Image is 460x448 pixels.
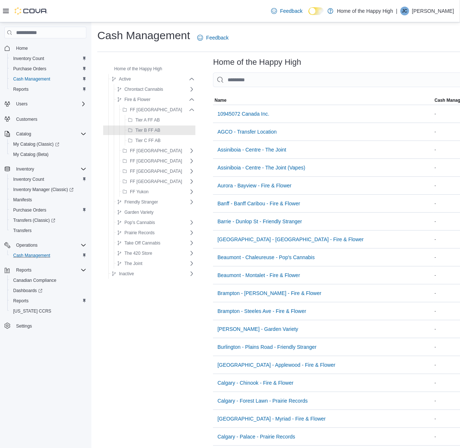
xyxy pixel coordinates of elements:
span: Take Off Cannabis [124,240,160,246]
button: Cash Management [7,250,89,261]
span: FF Yukon [130,189,149,195]
button: [GEOGRAPHIC_DATA] - Myriad - Fire & Flower [214,411,329,426]
span: Beaumont - Chaleureuse - Pop's Cannabis [217,254,315,261]
span: Brampton - Steeles Ave - Fire & Flower [217,307,306,315]
span: Home [16,45,28,51]
a: Cash Management [10,75,53,83]
span: Barrie - Dunlop St - Friendly Stranger [217,218,302,225]
p: [PERSON_NAME] [412,7,454,15]
span: Inventory Count [10,54,86,63]
span: Reports [10,296,86,305]
span: FF [GEOGRAPHIC_DATA] [130,148,182,154]
button: FF Yukon [120,187,152,196]
span: Name [214,97,227,103]
a: Canadian Compliance [10,276,59,285]
button: Catalog [1,129,89,139]
span: Purchase Orders [13,207,46,213]
a: Purchase Orders [10,64,49,73]
button: Garden Variety [114,208,157,217]
a: Cash Management [10,251,53,260]
button: Operations [1,240,89,250]
span: Inventory [16,166,34,172]
div: Jacob Carle [400,7,409,15]
span: My Catalog (Beta) [10,150,86,159]
button: Banff - Banff Caribou - Fire & Flower [214,196,303,211]
span: [GEOGRAPHIC_DATA] - [GEOGRAPHIC_DATA] - Fire & Flower [217,236,364,243]
span: The Joint [124,261,142,266]
span: Operations [16,242,38,248]
button: Transfers [7,225,89,236]
span: Inventory Count [10,175,86,184]
button: Aurora - Bayview - Fire & Flower [214,178,294,193]
button: [GEOGRAPHIC_DATA] - Applewood - Fire & Flower [214,358,338,372]
span: FF [GEOGRAPHIC_DATA] [130,168,182,174]
span: Inventory Count [13,176,44,182]
button: Reports [7,296,89,306]
button: Settings [1,321,89,331]
button: Customers [1,113,89,124]
span: JC [402,7,408,15]
span: Purchase Orders [13,66,46,72]
button: Beaumont - Chaleureuse - Pop's Cannabis [214,250,318,265]
span: Active [119,76,131,82]
span: Beaumont - Montalet - Fire & Flower [217,272,300,279]
span: Pop's Cannabis [124,220,155,225]
a: Feedback [268,4,305,18]
span: Purchase Orders [10,206,86,214]
button: Catalog [13,130,34,138]
a: [US_STATE] CCRS [10,307,54,316]
a: Reports [10,85,31,94]
button: [US_STATE] CCRS [7,306,89,316]
span: Burlington - Plains Road - Friendly Stranger [217,343,317,351]
span: Manifests [10,195,86,204]
span: My Catalog (Classic) [13,141,59,147]
button: Brampton - [PERSON_NAME] - Fire & Flower [214,286,324,300]
input: Dark Mode [308,7,324,15]
button: Inventory Count [7,53,89,64]
span: Users [16,101,27,107]
a: Feedback [194,30,231,45]
button: Purchase Orders [7,205,89,215]
button: Friendly Stranger [114,198,161,206]
span: Settings [13,321,86,331]
button: The 420 Store [114,249,155,258]
p: Home of the Happy High [337,7,393,15]
button: The Joint [114,259,145,268]
span: Home [13,44,86,53]
span: Prairie Records [124,230,155,236]
button: FF [GEOGRAPHIC_DATA] [120,167,185,176]
button: Purchase Orders [7,64,89,74]
button: FF [GEOGRAPHIC_DATA] [120,105,185,114]
span: Feedback [280,7,302,15]
button: Inventory [1,164,89,174]
button: Calgary - Forest Lawn - Prairie Records [214,393,311,408]
span: Assiniboia - Centre - The Joint (Vapes) [217,164,305,171]
a: Dashboards [7,285,89,296]
button: Burlington - Plains Road - Friendly Stranger [214,340,319,354]
button: AGCO - Transfer Location [214,124,280,139]
span: Catalog [16,131,31,137]
span: Feedback [206,34,228,41]
button: Take Off Cannabis [114,239,163,247]
button: Assiniboia - Centre - The Joint [214,142,289,157]
span: Calgary - Chinook - Fire & Flower [217,379,293,387]
span: Operations [13,241,86,250]
button: Canadian Compliance [7,275,89,285]
span: Assiniboia - Centre - The Joint [217,146,286,153]
button: Manifests [7,195,89,205]
span: My Catalog (Classic) [10,140,86,149]
button: Barrie - Dunlop St - Friendly Stranger [214,214,305,229]
span: Inventory Manager (Classic) [10,185,86,194]
a: Home [13,44,31,53]
button: Prairie Records [114,228,158,237]
span: Friendly Stranger [124,199,158,205]
button: [PERSON_NAME] - Garden Variety [214,322,301,336]
a: Inventory Count [10,175,47,184]
span: Reports [13,266,86,275]
span: Customers [16,116,37,122]
button: Reports [13,266,34,275]
span: 10945072 Canada Inc. [217,110,269,117]
span: Reports [13,86,29,92]
button: Beaumont - Montalet - Fire & Flower [214,268,303,283]
span: FF [GEOGRAPHIC_DATA] [130,107,182,113]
